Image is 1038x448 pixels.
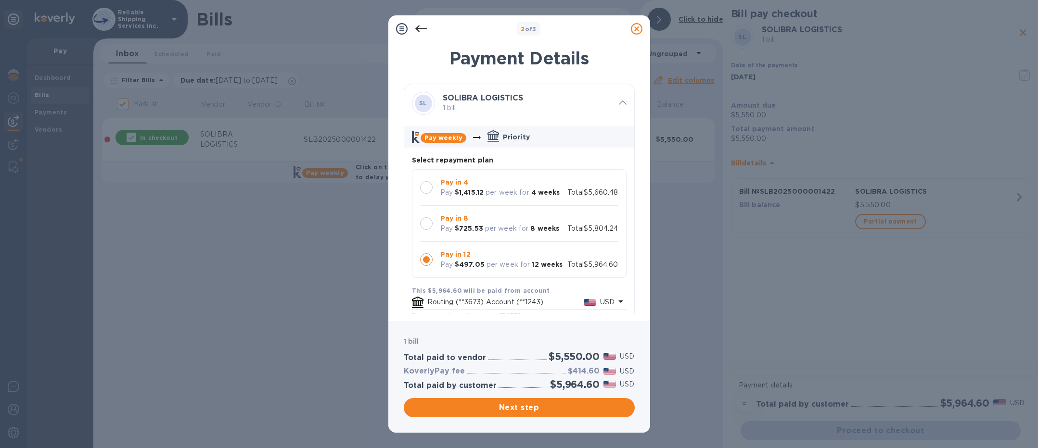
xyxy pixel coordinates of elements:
[440,178,469,186] b: Pay in 4
[503,132,530,142] p: Priority
[440,260,453,270] p: Pay
[521,25,537,33] b: of 3
[404,367,465,376] h3: KoverlyPay fee
[486,187,529,198] p: per week for
[404,381,497,390] h3: Total paid by customer
[521,25,525,33] span: 2
[404,353,486,362] h3: Total paid to vendor
[600,297,615,307] p: USD
[620,351,634,361] p: USD
[412,311,521,318] span: Payment will be charged on [DATE]
[567,224,618,234] p: Total $5,804.24
[440,224,453,234] p: Pay
[455,261,485,268] b: $497.05
[404,84,634,123] div: SLSOLIBRA LOGISTICS 1 bill
[404,337,419,345] b: 1 bill
[531,188,560,196] b: 4 weeks
[485,224,529,234] p: per week for
[424,134,462,141] b: Pay weekly
[404,48,635,68] h1: Payment Details
[567,260,618,270] p: Total $5,964.60
[419,100,427,107] b: SL
[568,367,600,376] h3: $414.60
[404,398,635,417] button: Next step
[530,224,559,232] b: 8 weeks
[427,297,584,307] p: Routing (**3673) Account (**1243)
[440,250,471,258] b: Pay in 12
[440,187,453,198] p: Pay
[412,156,494,164] b: Select repayment plan
[455,224,483,232] b: $725.53
[455,188,484,196] b: $1,415.12
[584,299,597,306] img: USD
[603,381,616,387] img: USD
[603,353,616,360] img: USD
[532,261,563,268] b: 12 weeks
[411,402,627,413] span: Next step
[603,368,616,374] img: USD
[487,260,530,270] p: per week for
[620,379,634,389] p: USD
[443,93,523,102] b: SOLIBRA LOGISTICS
[549,350,599,362] h2: $5,550.00
[412,287,550,294] b: This $5,964.60 will be paid from account
[550,378,599,390] h2: $5,964.60
[443,103,611,113] p: 1 bill
[620,366,634,376] p: USD
[567,187,618,198] p: Total $5,660.48
[440,214,469,222] b: Pay in 8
